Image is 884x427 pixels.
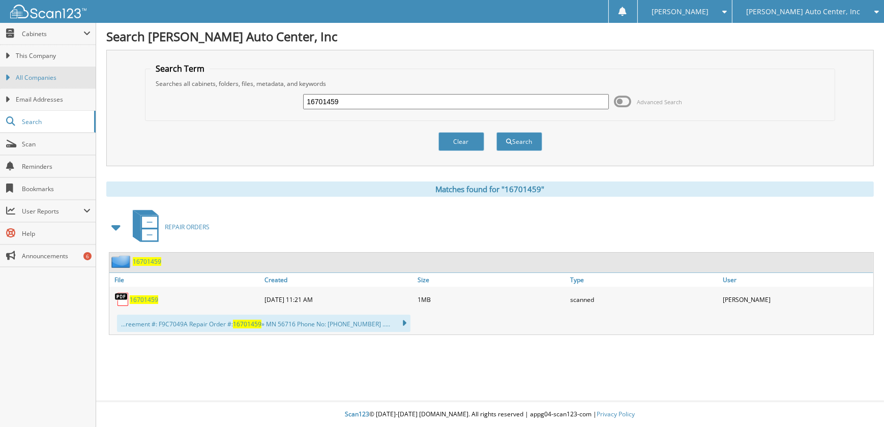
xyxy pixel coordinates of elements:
span: This Company [16,51,91,60]
span: Help [22,229,91,238]
a: Created [262,273,415,287]
span: User Reports [22,207,83,216]
span: Cabinets [22,29,83,38]
span: Advanced Search [637,98,682,106]
span: All Companies [16,73,91,82]
span: Announcements [22,252,91,260]
span: Email Addresses [16,95,91,104]
span: 16701459 [233,320,261,328]
img: scan123-logo-white.svg [10,5,86,18]
a: REPAIR ORDERS [127,207,210,247]
a: File [109,273,262,287]
button: Clear [438,132,484,151]
a: Privacy Policy [597,410,635,418]
img: PDF.png [114,292,130,307]
div: 1MB [415,289,568,310]
div: 6 [83,252,92,260]
span: Search [22,117,89,126]
div: [PERSON_NAME] [721,289,873,310]
a: Type [568,273,720,287]
div: Searches all cabinets, folders, files, metadata, and keywords [151,79,829,88]
span: [PERSON_NAME] [652,9,709,15]
span: Bookmarks [22,185,91,193]
span: Scan [22,140,91,148]
button: Search [496,132,542,151]
a: 16701459 [133,257,161,266]
img: folder2.png [111,255,133,268]
span: [PERSON_NAME] Auto Center, Inc [747,9,861,15]
span: Scan123 [345,410,370,418]
a: Size [415,273,568,287]
div: [DATE] 11:21 AM [262,289,415,310]
div: © [DATE]-[DATE] [DOMAIN_NAME]. All rights reserved | appg04-scan123-com | [96,402,884,427]
div: ...reement #: F9C7049A Repair Order #: » MN 56716 Phone No: [PHONE_NUMBER] ..... [117,315,410,332]
h1: Search [PERSON_NAME] Auto Center, Inc [106,28,874,45]
span: REPAIR ORDERS [165,223,210,231]
legend: Search Term [151,63,210,74]
span: Reminders [22,162,91,171]
div: scanned [568,289,720,310]
a: 16701459 [130,295,158,304]
div: Matches found for "16701459" [106,181,874,197]
a: User [721,273,873,287]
